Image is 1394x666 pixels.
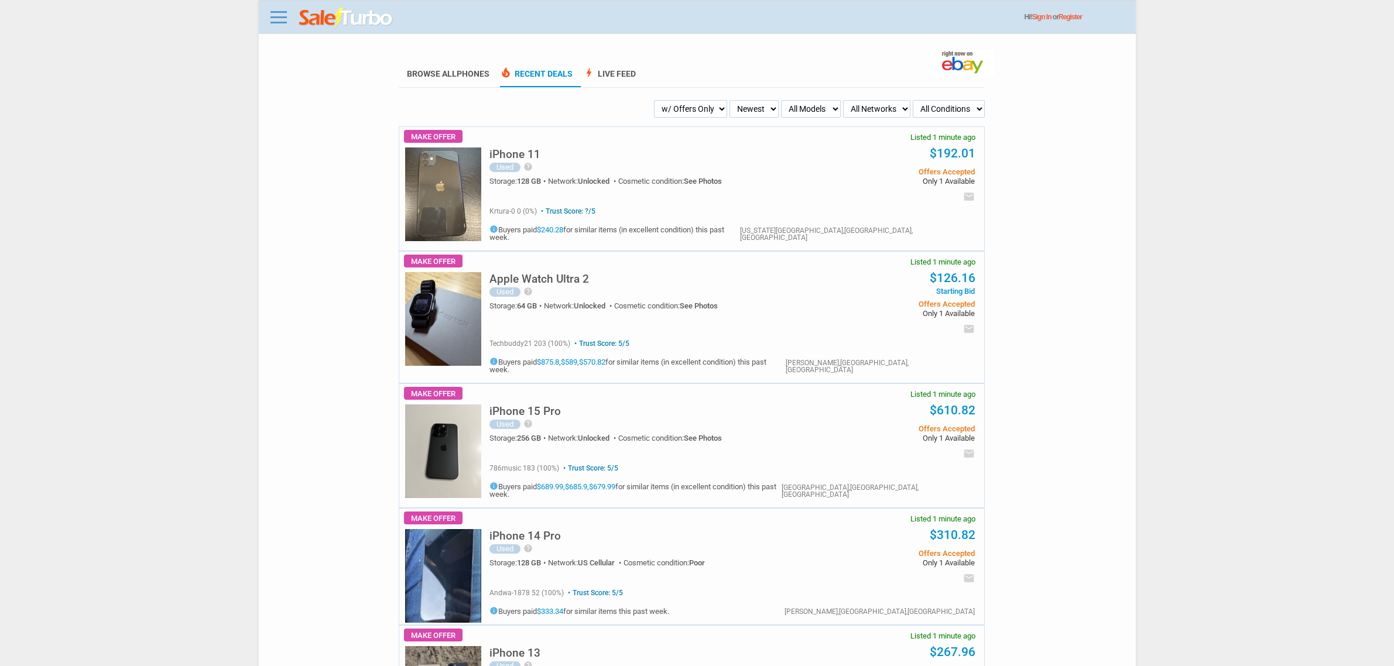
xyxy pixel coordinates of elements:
div: Cosmetic condition: [614,302,718,310]
span: or [1053,13,1082,21]
div: Cosmetic condition: [624,559,705,567]
i: email [963,448,975,459]
h5: Apple Watch Ultra 2 [489,273,589,284]
a: $610.82 [930,403,975,417]
div: Used [489,420,520,429]
div: Network: [548,434,618,442]
div: [PERSON_NAME],[GEOGRAPHIC_DATA],[GEOGRAPHIC_DATA] [785,608,975,615]
span: Offers Accepted [798,550,974,557]
i: info [489,482,498,490]
a: $679.99 [589,482,615,491]
a: $685.9 [565,482,587,491]
div: Network: [548,177,618,185]
h5: iPhone 11 [489,149,540,160]
span: Listed 1 minute ago [910,515,975,523]
span: 256 GB [517,434,541,442]
img: s-l225.jpg [405,529,481,623]
i: help [523,287,533,296]
img: s-l225.jpg [405,272,481,366]
h5: Buyers paid , , for similar items (in excellent condition) this past week. [489,482,781,498]
span: See Photos [684,177,722,186]
a: Register [1059,13,1082,21]
div: Network: [548,559,624,567]
div: Network: [544,302,614,310]
a: Apple Watch Ultra 2 [489,276,589,284]
span: Make Offer [404,629,463,641]
span: Offers Accepted [798,168,974,176]
a: iPhone 14 Pro [489,533,561,541]
span: Make Offer [404,387,463,400]
span: US Cellular [578,558,615,567]
div: Storage: [489,434,548,442]
span: bolt [583,67,595,78]
h5: iPhone 14 Pro [489,530,561,541]
img: saleturbo.com - Online Deals and Discount Coupons [299,8,393,29]
span: Offers Accepted [798,425,974,432]
span: Unlocked [574,301,605,310]
a: $240.28 [537,225,563,234]
h5: Buyers paid for similar items (in excellent condition) this past week. [489,225,740,241]
div: [PERSON_NAME],[GEOGRAPHIC_DATA],[GEOGRAPHIC_DATA] [786,359,975,373]
span: Listed 1 minute ago [910,258,975,266]
span: Only 1 Available [798,310,974,317]
a: boltLive Feed [583,69,636,87]
a: $333.34 [537,607,563,616]
img: s-l225.jpg [405,147,481,241]
span: techbuddy21 203 (100%) [489,339,570,348]
span: 786music 183 (100%) [489,464,559,472]
span: local_fire_department [500,67,512,78]
span: Unlocked [578,177,609,186]
h5: Buyers paid , , for similar items (in excellent condition) this past week. [489,357,786,373]
div: Cosmetic condition: [618,434,722,442]
span: Only 1 Available [798,434,974,442]
span: Offers Accepted [798,300,974,308]
span: Only 1 Available [798,177,974,185]
span: Trust Score: 5/5 [566,589,623,597]
span: Trust Score: ?/5 [539,207,595,215]
div: Used [489,544,520,554]
div: Used [489,287,520,297]
div: [US_STATE][GEOGRAPHIC_DATA],[GEOGRAPHIC_DATA],[GEOGRAPHIC_DATA] [740,227,975,241]
a: $570.82 [579,358,605,366]
h5: Buyers paid for similar items this past week. [489,606,669,615]
span: Listed 1 minute ago [910,390,975,398]
a: $689.99 [537,482,563,491]
div: Storage: [489,177,548,185]
i: help [523,544,533,553]
a: iPhone 13 [489,650,540,658]
a: $126.16 [930,271,975,285]
span: Unlocked [578,434,609,442]
span: Make Offer [404,255,463,267]
span: Poor [689,558,705,567]
span: 64 GB [517,301,537,310]
span: Trust Score: 5/5 [561,464,618,472]
i: help [523,419,533,428]
a: $589 [561,358,577,366]
a: $267.96 [930,645,975,659]
span: Only 1 Available [798,559,974,567]
div: Storage: [489,302,544,310]
span: andwa-1878 52 (100%) [489,589,564,597]
span: See Photos [680,301,718,310]
i: email [963,191,975,202]
span: 128 GB [517,177,541,186]
i: info [489,357,498,366]
a: $192.01 [930,146,975,160]
i: email [963,323,975,335]
a: $310.82 [930,528,975,542]
span: Trust Score: 5/5 [572,339,629,348]
span: 128 GB [517,558,541,567]
span: See Photos [684,434,722,442]
span: Listed 1 minute ago [910,133,975,141]
span: Starting Bid [798,287,974,295]
a: Sign In [1032,13,1052,21]
i: info [489,225,498,234]
a: iPhone 11 [489,151,540,160]
img: s-l225.jpg [405,404,481,498]
h5: iPhone 15 Pro [489,406,561,417]
div: [GEOGRAPHIC_DATA],[GEOGRAPHIC_DATA],[GEOGRAPHIC_DATA] [782,484,975,498]
a: Browse AllPhones [407,69,489,78]
i: help [523,162,533,171]
span: Hi! [1025,13,1032,21]
div: Storage: [489,559,548,567]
